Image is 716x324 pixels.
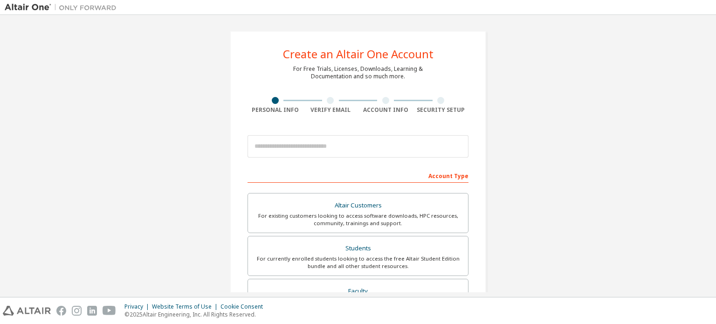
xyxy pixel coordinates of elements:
img: Altair One [5,3,121,12]
div: Students [254,242,462,255]
img: youtube.svg [103,306,116,316]
div: Security Setup [413,106,469,114]
img: linkedin.svg [87,306,97,316]
div: Account Info [358,106,413,114]
div: Privacy [124,303,152,310]
div: Verify Email [303,106,358,114]
div: For existing customers looking to access software downloads, HPC resources, community, trainings ... [254,212,462,227]
div: Cookie Consent [220,303,268,310]
img: altair_logo.svg [3,306,51,316]
div: For Free Trials, Licenses, Downloads, Learning & Documentation and so much more. [293,65,423,80]
div: Website Terms of Use [152,303,220,310]
div: Faculty [254,285,462,298]
img: instagram.svg [72,306,82,316]
div: Account Type [248,168,468,183]
div: Personal Info [248,106,303,114]
p: © 2025 Altair Engineering, Inc. All Rights Reserved. [124,310,268,318]
div: For currently enrolled students looking to access the free Altair Student Edition bundle and all ... [254,255,462,270]
div: Create an Altair One Account [283,48,434,60]
div: Altair Customers [254,199,462,212]
img: facebook.svg [56,306,66,316]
